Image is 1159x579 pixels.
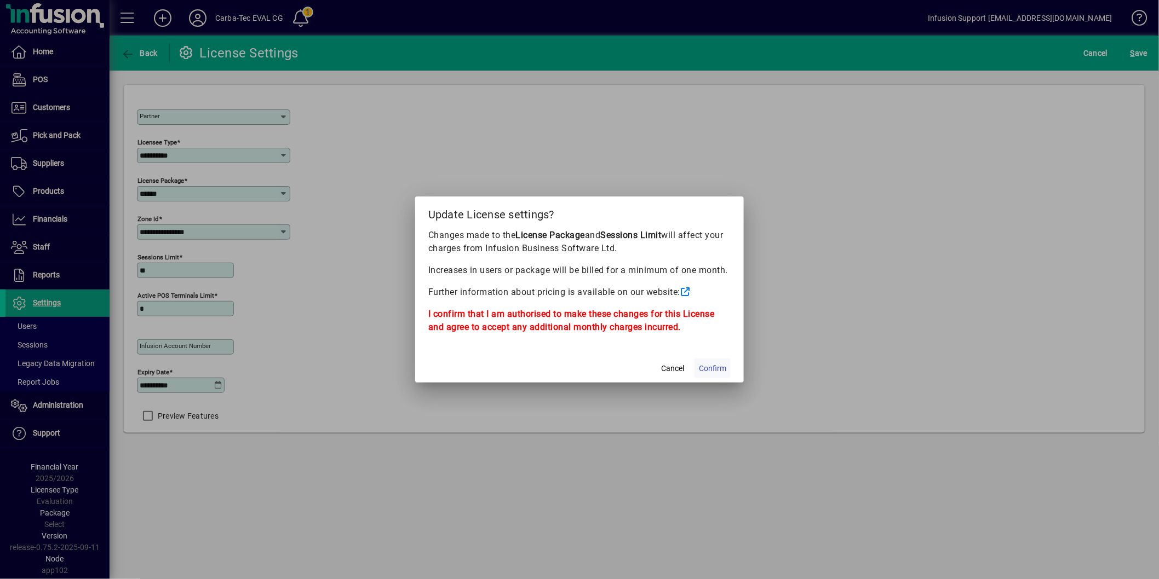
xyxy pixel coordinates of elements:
[516,230,586,240] b: License Package
[428,286,731,299] p: Further information about pricing is available on our website:
[699,363,726,374] span: Confirm
[661,363,684,374] span: Cancel
[601,230,662,240] b: Sessions Limit
[655,358,690,378] button: Cancel
[415,196,744,228] h2: Update License settings?
[428,264,731,277] p: Increases in users or package will be billed for a minimum of one month.
[428,309,715,332] b: I confirm that I am authorised to make these changes for this License and agree to accept any add...
[428,229,731,255] p: Changes made to the and will affect your charges from Infusion Business Software Ltd.
[695,358,731,378] button: Confirm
